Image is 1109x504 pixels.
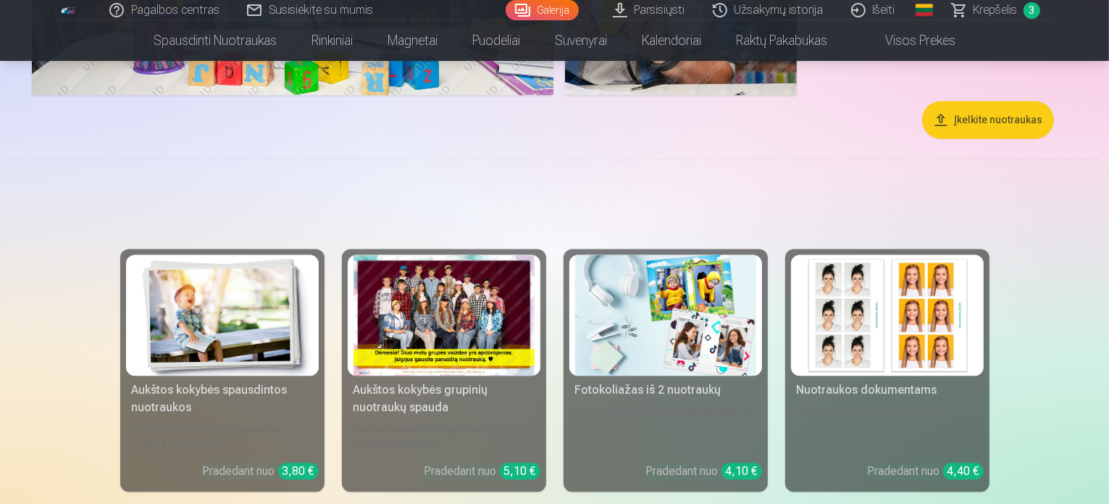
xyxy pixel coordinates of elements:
div: 5,10 € [500,463,540,479]
a: Magnetai [370,20,455,61]
a: Visos prekės [845,20,973,61]
div: 210 gsm popierius, stulbinančios spalvos ir detalumas [126,422,319,451]
span: 3 [1024,2,1040,19]
div: Aukštos kokybės grupinių nuotraukų spauda [348,381,540,416]
span: Krepšelis [974,1,1018,19]
div: Nuotraukos dokumentams [791,381,984,399]
a: Puodeliai [455,20,537,61]
div: Ryškios spalvos ir detalės ant Fuji Film Crystal popieriaus [348,422,540,451]
a: Nuotraukos dokumentamsNuotraukos dokumentamsUniversalios ID nuotraukos (6 vnt.)Pradedant nuo 4,40 € [785,249,989,492]
a: Raktų pakabukas [719,20,845,61]
img: /fa2 [61,6,77,15]
div: Aukštos kokybės spausdintos nuotraukos [126,381,319,416]
a: Fotokoliažas iš 2 nuotraukųFotokoliažas iš 2 nuotraukųDu įsimintini momentai - vienas įstabus vai... [564,249,768,492]
div: Pradedant nuo [424,463,540,480]
img: Fotokoliažas iš 2 nuotraukų [575,255,756,376]
a: Aukštos kokybės grupinių nuotraukų spaudaRyškios spalvos ir detalės ant Fuji Film Crystal popieri... [342,249,546,492]
a: Aukštos kokybės spausdintos nuotraukos Aukštos kokybės spausdintos nuotraukos210 gsm popierius, s... [120,249,325,492]
img: Aukštos kokybės spausdintos nuotraukos [132,255,313,376]
h3: Spausdinti nuotraukas [132,194,978,220]
a: Suvenyrai [537,20,624,61]
div: 4,10 € [721,463,762,479]
a: Rinkiniai [294,20,370,61]
div: Universalios ID nuotraukos (6 vnt.) [791,405,984,451]
div: Pradedant nuo [646,463,762,480]
div: Pradedant nuo [203,463,319,480]
div: Du įsimintini momentai - vienas įstabus vaizdas [569,405,762,451]
div: 4,40 € [943,463,984,479]
div: 3,80 € [278,463,319,479]
div: Fotokoliažas iš 2 nuotraukų [569,381,762,399]
a: Spausdinti nuotraukas [136,20,294,61]
a: Kalendoriai [624,20,719,61]
button: Įkelkite nuotraukas [922,101,1054,139]
div: Pradedant nuo [868,463,984,480]
img: Nuotraukos dokumentams [797,255,978,376]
